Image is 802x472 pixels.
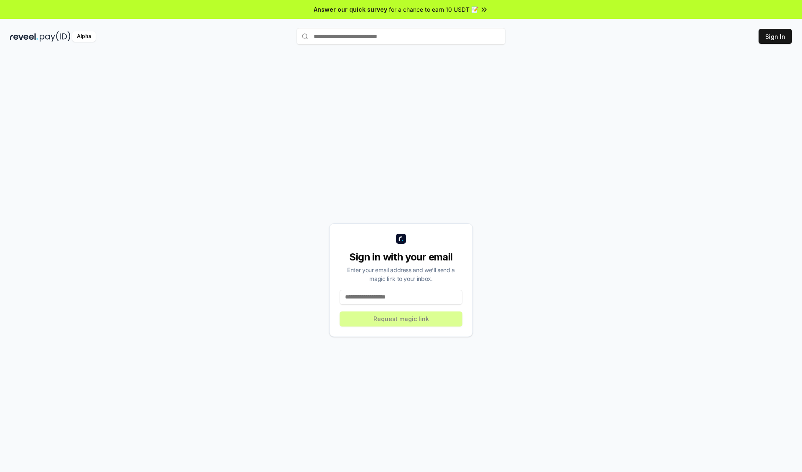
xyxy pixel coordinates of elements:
div: Enter your email address and we’ll send a magic link to your inbox. [340,265,462,283]
button: Sign In [759,29,792,44]
span: for a chance to earn 10 USDT 📝 [389,5,478,14]
img: pay_id [40,31,71,42]
div: Alpha [72,31,96,42]
span: Answer our quick survey [314,5,387,14]
div: Sign in with your email [340,250,462,264]
img: logo_small [396,234,406,244]
img: reveel_dark [10,31,38,42]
